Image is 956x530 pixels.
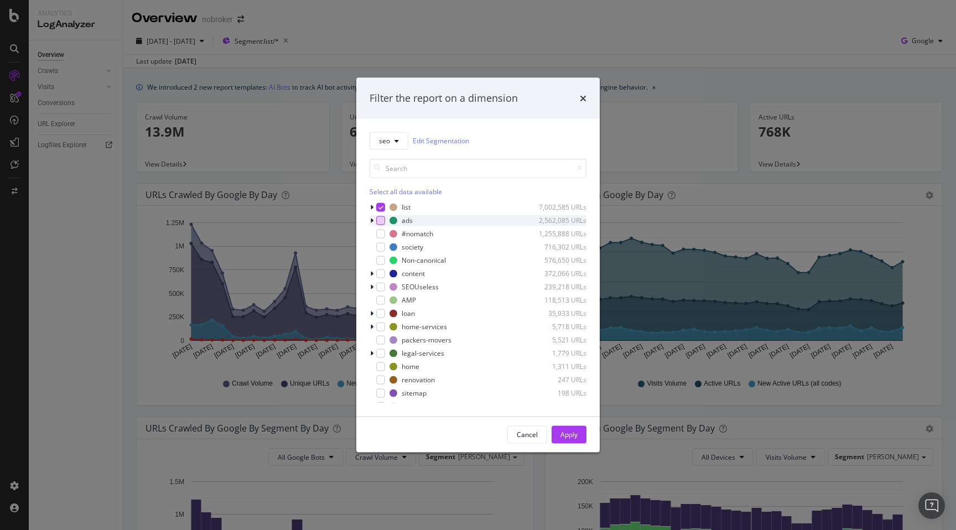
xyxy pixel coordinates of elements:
div: home-services [402,322,447,331]
div: times [580,91,586,106]
div: 716,302 URLs [532,242,586,252]
div: home [402,362,419,371]
div: Non-canonical [402,256,446,265]
div: 576,650 URLs [532,256,586,265]
div: loan [402,309,415,318]
div: packers-movers [402,335,451,345]
div: interiors [402,402,428,411]
button: seo [370,132,408,149]
div: AMP [402,295,416,305]
button: Cancel [507,425,547,443]
div: #nomatch [402,229,433,238]
input: Search [370,158,586,178]
div: 5,718 URLs [532,322,586,331]
div: content [402,269,425,278]
div: ads [402,216,413,225]
div: 372,066 URLs [532,269,586,278]
span: seo [379,136,390,146]
div: Cancel [517,430,538,439]
div: 35,933 URLs [532,309,586,318]
div: 247 URLs [532,375,586,384]
div: Filter the report on a dimension [370,91,518,106]
div: 120 URLs [532,402,586,411]
div: modal [356,78,600,453]
div: renovation [402,375,435,384]
div: 5,521 URLs [532,335,586,345]
div: 2,562,085 URLs [532,216,586,225]
div: 1,779 URLs [532,349,586,358]
button: Apply [552,425,586,443]
div: sitemap [402,388,427,398]
a: Edit Segmentation [413,135,469,147]
div: society [402,242,423,252]
div: 1,255,888 URLs [532,229,586,238]
div: SEOUseless [402,282,439,292]
div: 7,002,585 URLs [532,202,586,212]
div: Open Intercom Messenger [918,492,945,519]
div: legal-services [402,349,444,358]
div: 239,218 URLs [532,282,586,292]
div: Select all data available [370,186,586,196]
div: 1,311 URLs [532,362,586,371]
div: list [402,202,411,212]
div: 118,513 URLs [532,295,586,305]
div: Apply [560,430,578,439]
div: 198 URLs [532,388,586,398]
